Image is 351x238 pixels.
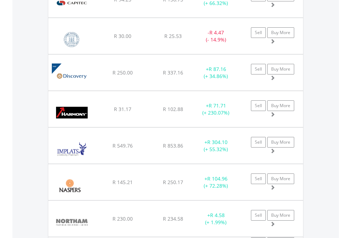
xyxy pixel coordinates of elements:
a: Buy More [267,173,294,184]
div: - (- 14.9%) [194,29,238,43]
div: + (+ 1.99%) [194,212,238,226]
span: R 853.86 [163,142,183,149]
a: Buy More [267,27,294,38]
img: EQU.ZA.HAR.png [52,100,92,125]
span: R 87.16 [209,66,226,72]
span: R 31.17 [114,106,131,112]
a: Sell [251,27,266,38]
a: Sell [251,173,266,184]
div: + (+ 55.32%) [194,139,238,153]
a: Sell [251,100,266,111]
span: R 104.96 [207,175,227,182]
img: EQU.ZA.COH.png [52,27,92,52]
span: R 549.76 [113,142,133,149]
div: + (+ 230.07%) [194,102,238,116]
div: + (+ 34.86%) [194,66,238,80]
span: R 4.47 [209,29,224,36]
span: R 250.17 [163,179,183,186]
a: Buy More [267,137,294,148]
a: Buy More [267,64,294,74]
img: EQU.ZA.NPH.png [52,210,92,235]
a: Buy More [267,210,294,221]
a: Sell [251,210,266,221]
span: R 230.00 [113,215,133,222]
img: EQU.ZA.IMP.png [52,137,92,162]
span: R 30.00 [114,33,131,39]
a: Sell [251,64,266,74]
span: R 304.10 [207,139,227,145]
span: R 250.00 [113,69,133,76]
span: R 71.71 [209,102,226,109]
span: R 102.88 [163,106,183,112]
img: EQU.ZA.NPN.png [52,173,88,198]
span: R 145.21 [113,179,133,186]
a: Sell [251,137,266,148]
span: R 234.58 [163,215,183,222]
a: Buy More [267,100,294,111]
img: EQU.ZA.DSBP.png [52,63,92,89]
span: R 25.53 [164,33,182,39]
div: + (+ 72.28%) [194,175,238,189]
span: R 4.58 [210,212,225,218]
span: R 337.16 [163,69,183,76]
